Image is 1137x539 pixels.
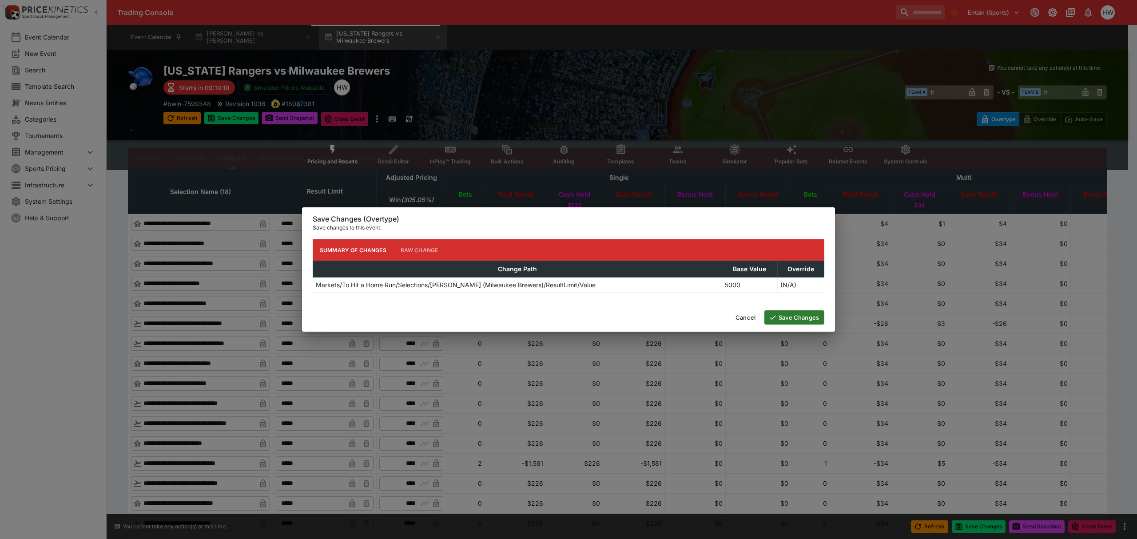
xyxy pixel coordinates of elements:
p: Save changes to this event. [313,223,824,232]
td: (N/A) [778,277,824,293]
h6: Save Changes (Overtype) [313,214,824,224]
p: Markets/To Hit a Home Run/Selections/[PERSON_NAME] (Milwaukee Brewers)/ResultLimit/Value [316,280,596,289]
td: 5000 [722,277,778,293]
button: Save Changes [764,310,824,325]
button: Summary of Changes [313,239,394,261]
th: Change Path [313,261,722,277]
th: Base Value [722,261,778,277]
th: Override [778,261,824,277]
button: Raw Change [394,239,445,261]
button: Cancel [730,310,761,325]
